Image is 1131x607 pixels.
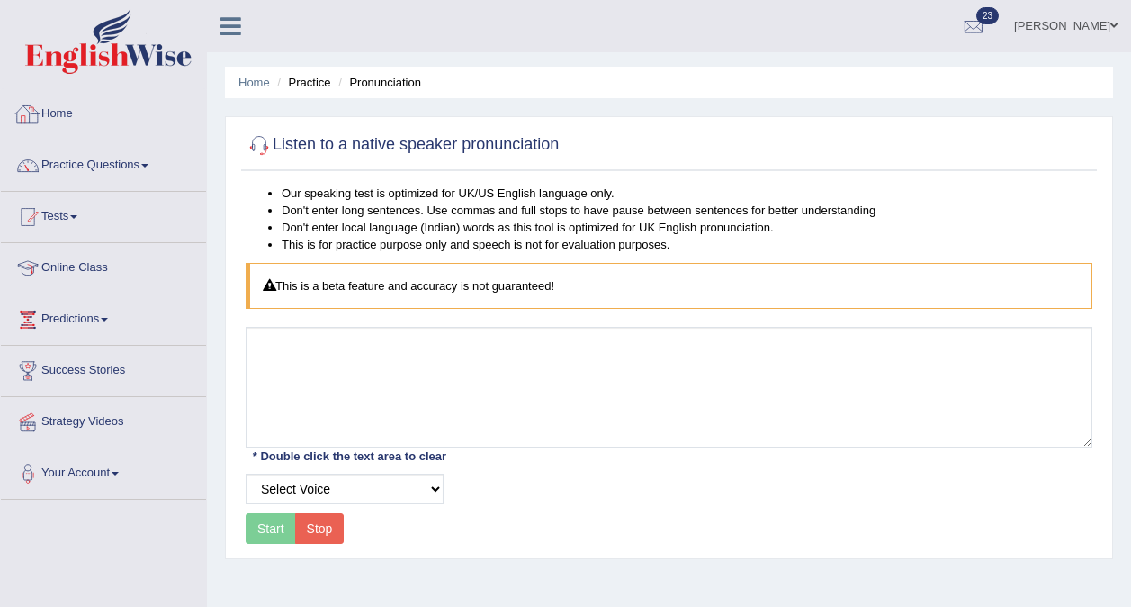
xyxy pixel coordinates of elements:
[282,236,1092,253] li: This is for practice purpose only and speech is not for evaluation purposes.
[1,89,206,134] a: Home
[282,185,1092,202] li: Our speaking test is optimized for UK/US English language only.
[295,513,345,544] button: Stop
[1,243,206,288] a: Online Class
[976,7,999,24] span: 23
[273,74,330,91] li: Practice
[1,192,206,237] a: Tests
[246,447,453,466] div: * Double click the text area to clear
[246,263,1092,309] div: This is a beta feature and accuracy is not guaranteed!
[282,219,1092,236] li: Don't enter local language (Indian) words as this tool is optimized for UK English pronunciation.
[282,202,1092,219] li: Don't enter long sentences. Use commas and full stops to have pause between sentences for better ...
[1,294,206,340] a: Predictions
[334,74,421,91] li: Pronunciation
[246,131,559,159] h2: Listen to a native speaker pronunciation
[1,140,206,186] a: Practice Questions
[1,448,206,494] a: Your Account
[238,76,270,89] a: Home
[1,346,206,391] a: Success Stories
[1,397,206,442] a: Strategy Videos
